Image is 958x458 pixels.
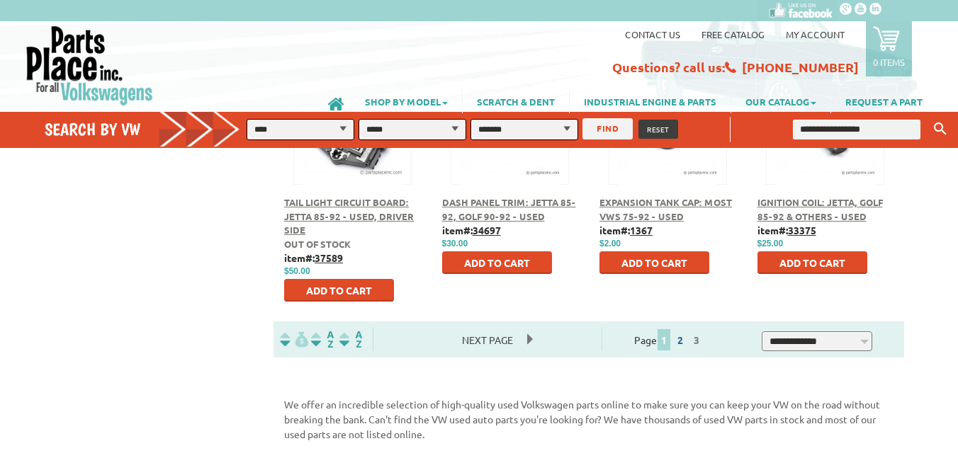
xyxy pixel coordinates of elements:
[731,89,830,113] a: OUR CATALOG
[599,224,653,236] b: item#:
[442,239,468,248] span: $30.00
[757,224,816,236] b: item#:
[599,239,621,248] span: $2.00
[315,251,343,264] u: 37589
[448,333,527,346] a: Next Page
[866,21,912,76] a: 0 items
[638,120,678,139] button: RESET
[570,89,731,113] a: INDUSTRIAL ENGINE & PARTS
[284,196,414,236] a: Tail Light Circuit Board: Jetta 85-92 - Used, Driver Side
[786,28,845,40] a: My Account
[280,331,308,348] img: filterpricelow.svg
[621,256,687,269] span: Add to Cart
[337,331,365,348] img: Sort by Sales Rank
[701,28,765,40] a: Free Catalog
[351,89,462,113] a: SHOP BY MODEL
[779,256,845,269] span: Add to Cart
[674,333,687,346] a: 2
[788,224,816,236] u: 33375
[442,251,552,274] button: Add to Cart
[625,28,680,40] a: Contact us
[582,118,633,139] button: FIND
[442,196,576,222] a: Dash Panel Trim: Jetta 85-92, Golf 90-92 - Used
[473,224,501,236] u: 34697
[757,251,867,274] button: Add to Cart
[25,25,154,106] img: Parts Place Inc!
[630,224,653,236] u: 1367
[448,329,527,350] span: Next Page
[306,284,372,297] span: Add to Cart
[658,329,670,350] span: 1
[873,56,905,68] p: 0 items
[45,119,249,139] h4: Search by VW
[599,251,709,274] button: Add to Cart
[647,124,670,134] span: RESET
[831,89,937,113] a: REQUEST A PART
[757,239,784,248] span: $25.00
[463,89,569,113] a: SCRATCH & DENT
[599,196,732,222] a: Expansion Tank Cap: Most VWs 75-92 - Used
[464,256,530,269] span: Add to Cart
[284,238,351,250] span: Out of stock
[930,118,951,141] button: Keyword Search
[602,328,737,351] div: Page
[757,196,883,222] a: Ignition Coil: Jetta, Golf 85-92 & Others - Used
[284,251,343,264] b: item#:
[690,333,703,346] a: 3
[308,331,337,348] img: Sort by Headline
[284,266,310,276] span: $50.00
[284,397,894,442] p: We offer an incredible selection of high-quality used Volkswagen parts online to make sure you ca...
[442,224,501,236] b: item#:
[284,279,394,302] button: Add to Cart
